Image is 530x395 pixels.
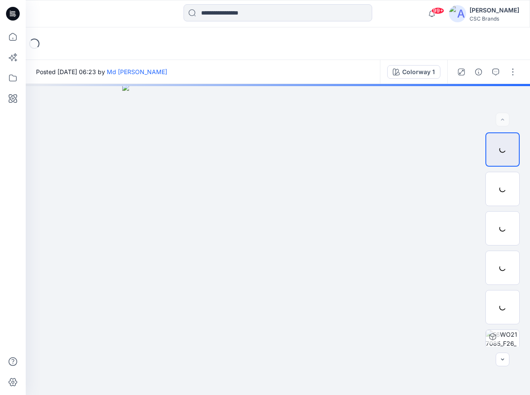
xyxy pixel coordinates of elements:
div: [PERSON_NAME] [470,5,519,15]
img: eyJhbGciOiJIUzI1NiIsImtpZCI6IjAiLCJzbHQiOiJzZXMiLCJ0eXAiOiJKV1QifQ.eyJkYXRhIjp7InR5cGUiOiJzdG9yYW... [122,84,434,395]
img: avatar [449,5,466,22]
span: Posted [DATE] 06:23 by [36,67,167,76]
span: 99+ [431,7,444,14]
button: Colorway 1 [387,65,440,79]
a: Md [PERSON_NAME] [107,68,167,75]
div: CSC Brands [470,15,519,22]
div: Colorway 1 [402,67,435,77]
img: F6WO217085_F26_PAACT_VP2 Colorway 1 [486,330,519,363]
button: Details [472,65,485,79]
